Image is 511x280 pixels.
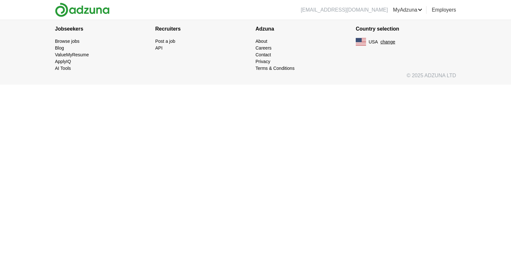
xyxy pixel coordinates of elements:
a: Post a job [155,39,175,44]
a: Contact [255,52,271,57]
a: ApplyIQ [55,59,71,64]
a: Employers [432,6,456,14]
a: AI Tools [55,66,71,71]
a: Browse jobs [55,39,79,44]
a: Blog [55,45,64,51]
h4: Country selection [356,20,456,38]
div: © 2025 ADZUNA LTD [50,72,461,85]
a: Privacy [255,59,270,64]
a: Careers [255,45,272,51]
a: MyAdzuna [393,6,423,14]
button: change [381,39,395,45]
span: USA [369,39,378,45]
a: ValueMyResume [55,52,89,57]
img: Adzuna logo [55,3,110,17]
a: Terms & Conditions [255,66,294,71]
a: About [255,39,267,44]
img: US flag [356,38,366,46]
a: API [155,45,163,51]
li: [EMAIL_ADDRESS][DOMAIN_NAME] [301,6,388,14]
